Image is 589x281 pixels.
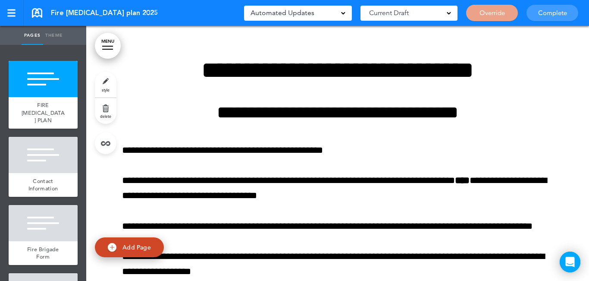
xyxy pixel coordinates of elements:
[95,33,121,59] a: MENU
[27,246,59,261] span: Fire Brigade Form
[122,243,151,251] span: Add Page
[51,8,158,18] span: Fire [MEDICAL_DATA] plan 2025
[22,26,43,45] a: Pages
[369,7,409,19] span: Current Draft
[43,26,65,45] a: Theme
[102,87,110,92] span: style
[22,101,65,124] span: FIRE [MEDICAL_DATA] PLAN
[9,241,78,265] a: Fire Brigade Form
[95,237,164,258] a: Add Page
[95,72,116,98] a: style
[28,177,58,193] span: Contact Information
[560,252,580,272] div: Open Intercom Messenger
[9,173,78,197] a: Contact Information
[9,97,78,129] a: FIRE [MEDICAL_DATA] PLAN
[526,5,578,21] a: Complete
[251,7,314,19] span: Automated Updates
[95,98,116,124] a: delete
[108,243,116,252] img: add.svg
[466,5,518,21] a: Override
[100,114,111,119] span: delete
